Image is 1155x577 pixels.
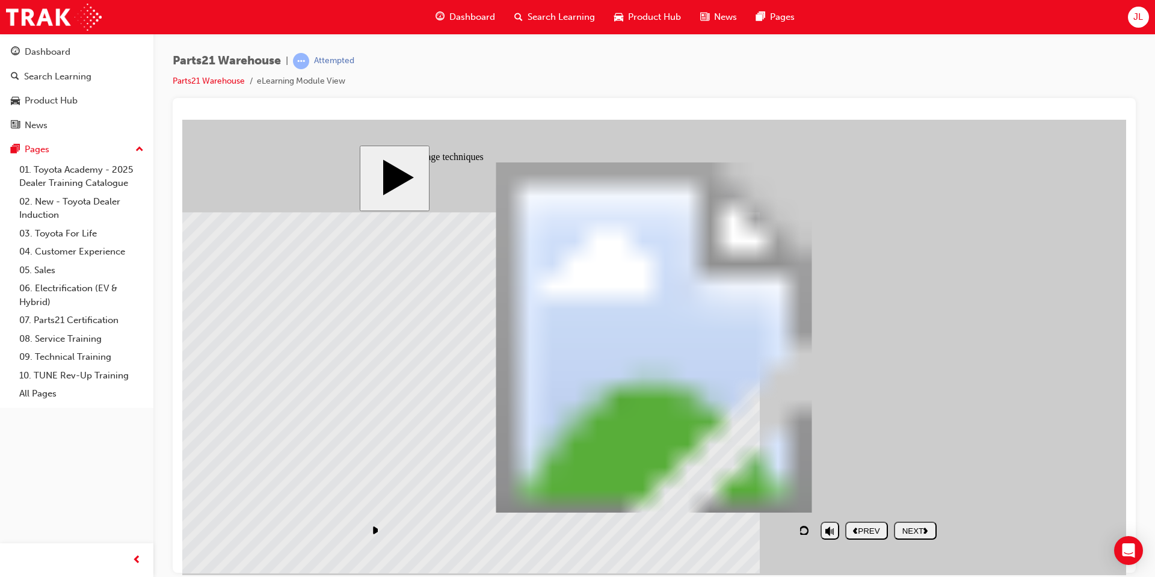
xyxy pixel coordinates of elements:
span: guage-icon [436,10,445,25]
img: Trak [6,4,102,31]
span: learningRecordVerb_ATTEMPT-icon [293,53,309,69]
div: News [25,119,48,132]
span: Pages [770,10,795,24]
button: Pages [5,138,149,161]
a: 09. Technical Training [14,348,149,366]
span: search-icon [514,10,523,25]
a: 03. Toyota For Life [14,224,149,243]
div: Pages [25,143,49,156]
a: Parts21 Warehouse [173,76,245,86]
span: car-icon [614,10,623,25]
button: DashboardSearch LearningProduct HubNews [5,39,149,138]
span: car-icon [11,96,20,106]
a: 01. Toyota Academy - 2025 Dealer Training Catalogue [14,161,149,193]
button: JL [1128,7,1149,28]
div: Search Learning [24,70,91,84]
span: guage-icon [11,47,20,58]
a: guage-iconDashboard [426,5,505,29]
span: search-icon [11,72,19,82]
div: Open Intercom Messenger [1114,536,1143,565]
span: up-icon [135,142,144,158]
span: JL [1133,10,1143,24]
a: 10. TUNE Rev-Up Training [14,366,149,385]
span: prev-icon [132,553,141,568]
div: Parts21Warehouse Start Course [177,26,767,430]
span: Parts21 Warehouse [173,54,281,68]
span: Dashboard [449,10,495,24]
div: Attempted [314,55,354,67]
a: 02. New - Toyota Dealer Induction [14,193,149,224]
a: Search Learning [5,66,149,88]
a: Dashboard [5,41,149,63]
span: | [286,54,288,68]
span: pages-icon [756,10,765,25]
span: Search Learning [528,10,595,24]
span: news-icon [11,120,20,131]
a: 07. Parts21 Certification [14,311,149,330]
span: News [714,10,737,24]
a: search-iconSearch Learning [505,5,605,29]
a: car-iconProduct Hub [605,5,691,29]
a: Product Hub [5,90,149,112]
a: 04. Customer Experience [14,242,149,261]
a: 05. Sales [14,261,149,280]
a: News [5,114,149,137]
button: Start [177,26,247,91]
div: Dashboard [25,45,70,59]
div: Product Hub [25,94,78,108]
a: news-iconNews [691,5,747,29]
span: news-icon [700,10,709,25]
a: All Pages [14,384,149,403]
span: pages-icon [11,144,20,155]
a: pages-iconPages [747,5,804,29]
li: eLearning Module View [257,75,345,88]
span: Product Hub [628,10,681,24]
a: 08. Service Training [14,330,149,348]
a: 06. Electrification (EV & Hybrid) [14,279,149,311]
